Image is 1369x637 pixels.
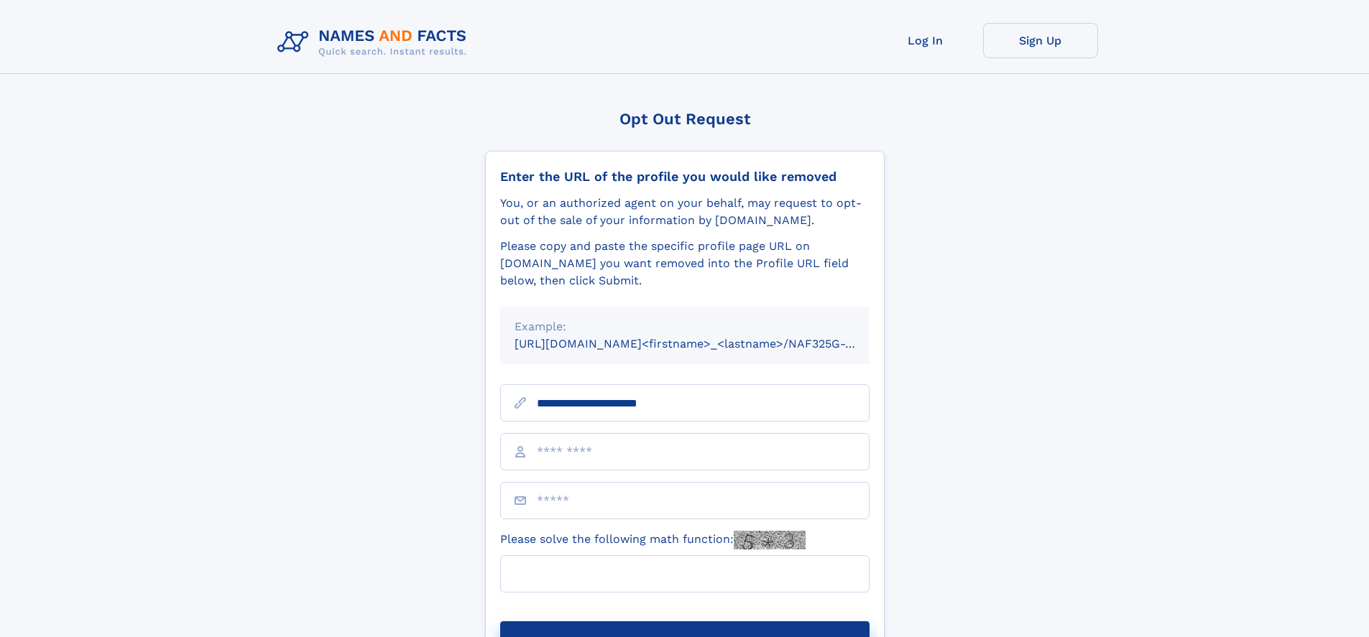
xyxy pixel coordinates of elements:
img: Logo Names and Facts [272,23,479,62]
div: You, or an authorized agent on your behalf, may request to opt-out of the sale of your informatio... [500,195,870,229]
div: Enter the URL of the profile you would like removed [500,169,870,185]
a: Log In [868,23,983,58]
div: Example: [515,318,855,335]
a: Sign Up [983,23,1098,58]
small: [URL][DOMAIN_NAME]<firstname>_<lastname>/NAF325G-xxxxxxxx [515,337,897,350]
div: Opt Out Request [485,110,885,128]
label: Please solve the following math function: [500,531,806,549]
div: Please copy and paste the specific profile page URL on [DOMAIN_NAME] you want removed into the Pr... [500,238,870,289]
